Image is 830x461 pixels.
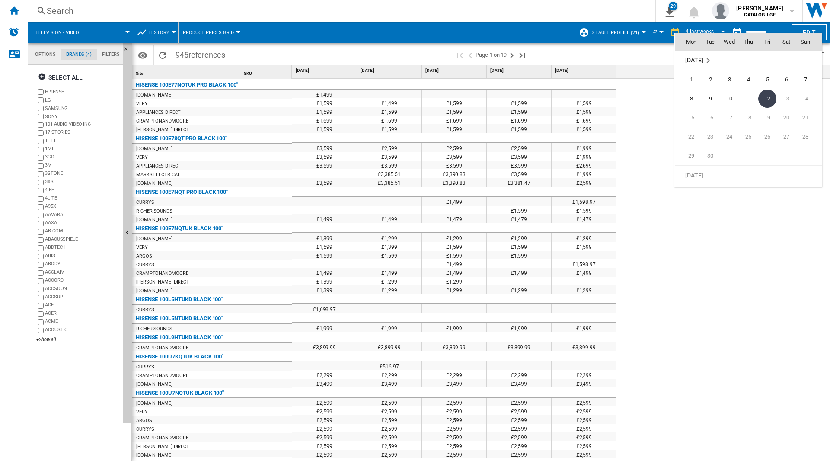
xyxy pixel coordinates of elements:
md-calendar: Calendar [675,33,822,186]
td: Wednesday September 24 2025 [720,127,739,146]
td: Saturday September 6 2025 [777,70,796,89]
td: Thursday September 25 2025 [739,127,758,146]
tr: Week undefined [675,51,822,71]
td: Wednesday September 17 2025 [720,108,739,127]
span: 12 [758,90,776,108]
span: 4 [740,71,757,88]
th: Tue [701,33,720,51]
td: Monday September 22 2025 [675,127,701,146]
tr: Week 2 [675,89,822,108]
td: Tuesday September 30 2025 [701,146,720,166]
td: Sunday September 21 2025 [796,108,822,127]
td: Thursday September 11 2025 [739,89,758,108]
td: Sunday September 14 2025 [796,89,822,108]
span: 11 [740,90,757,107]
td: Tuesday September 23 2025 [701,127,720,146]
tr: Week 4 [675,127,822,146]
th: Wed [720,33,739,51]
th: Sun [796,33,822,51]
span: 6 [778,71,795,88]
span: [DATE] [685,172,703,179]
td: Saturday September 27 2025 [777,127,796,146]
td: Friday September 5 2025 [758,70,777,89]
td: Saturday September 13 2025 [777,89,796,108]
th: Fri [758,33,777,51]
tr: Week 1 [675,70,822,89]
td: Friday September 26 2025 [758,127,777,146]
span: 5 [759,71,776,88]
span: [DATE] [685,57,703,64]
td: Monday September 29 2025 [675,146,701,166]
td: Friday September 19 2025 [758,108,777,127]
tr: Week 3 [675,108,822,127]
span: 2 [702,71,719,88]
td: Wednesday September 3 2025 [720,70,739,89]
td: Tuesday September 9 2025 [701,89,720,108]
tr: Week 5 [675,146,822,166]
td: Monday September 15 2025 [675,108,701,127]
span: 8 [683,90,700,107]
span: 7 [797,71,814,88]
td: Tuesday September 2 2025 [701,70,720,89]
th: Thu [739,33,758,51]
td: Sunday September 7 2025 [796,70,822,89]
span: 3 [721,71,738,88]
span: 9 [702,90,719,107]
td: Monday September 1 2025 [675,70,701,89]
span: 10 [721,90,738,107]
td: Monday September 8 2025 [675,89,701,108]
th: Sat [777,33,796,51]
td: Tuesday September 16 2025 [701,108,720,127]
td: Thursday September 18 2025 [739,108,758,127]
td: Sunday September 28 2025 [796,127,822,146]
tr: Week undefined [675,166,822,185]
td: September 2025 [675,51,822,71]
span: 1 [683,71,700,88]
td: Saturday September 20 2025 [777,108,796,127]
td: Friday September 12 2025 [758,89,777,108]
td: Wednesday September 10 2025 [720,89,739,108]
td: Thursday September 4 2025 [739,70,758,89]
th: Mon [675,33,701,51]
